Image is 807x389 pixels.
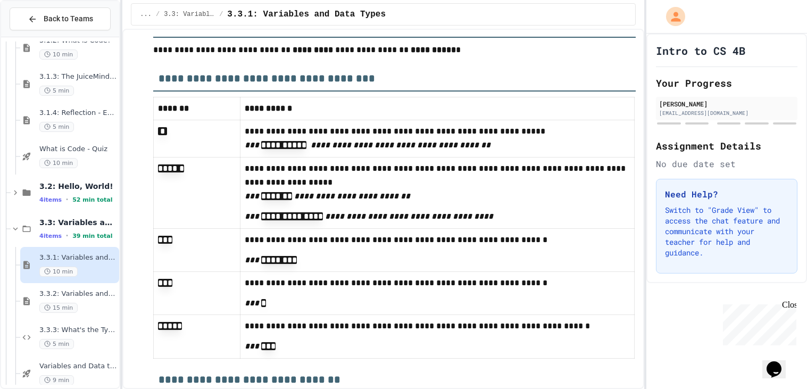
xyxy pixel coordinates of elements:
[44,13,93,24] span: Back to Teams
[39,109,117,118] span: 3.1.4: Reflection - Evolving Technology
[140,10,152,19] span: ...
[10,7,111,30] button: Back to Teams
[39,196,62,203] span: 4 items
[66,231,68,240] span: •
[39,158,78,168] span: 10 min
[39,303,78,313] span: 15 min
[659,99,794,109] div: [PERSON_NAME]
[39,49,78,60] span: 10 min
[659,109,794,117] div: [EMAIL_ADDRESS][DOMAIN_NAME]
[656,158,797,170] div: No due date set
[39,86,74,96] span: 5 min
[39,145,117,154] span: What is Code - Quiz
[39,289,117,299] span: 3.3.2: Variables and Data Types - Review
[719,300,796,345] iframe: chat widget
[66,195,68,204] span: •
[72,196,112,203] span: 52 min total
[156,10,160,19] span: /
[4,4,73,68] div: Chat with us now!Close
[39,218,117,227] span: 3.3: Variables and Data Types
[39,362,117,371] span: Variables and Data types - quiz
[656,138,797,153] h2: Assignment Details
[39,253,117,262] span: 3.3.1: Variables and Data Types
[655,4,688,29] div: My Account
[219,10,223,19] span: /
[39,267,78,277] span: 10 min
[39,233,62,239] span: 4 items
[39,339,74,349] span: 5 min
[665,188,788,201] h3: Need Help?
[656,43,745,58] h1: Intro to CS 4B
[39,326,117,335] span: 3.3.3: What's the Type?
[39,72,117,81] span: 3.1.3: The JuiceMind IDE
[39,375,74,385] span: 9 min
[72,233,112,239] span: 39 min total
[39,181,117,191] span: 3.2: Hello, World!
[665,205,788,258] p: Switch to "Grade View" to access the chat feature and communicate with your teacher for help and ...
[164,10,215,19] span: 3.3: Variables and Data Types
[39,122,74,132] span: 5 min
[762,346,796,378] iframe: chat widget
[656,76,797,90] h2: Your Progress
[227,8,386,21] span: 3.3.1: Variables and Data Types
